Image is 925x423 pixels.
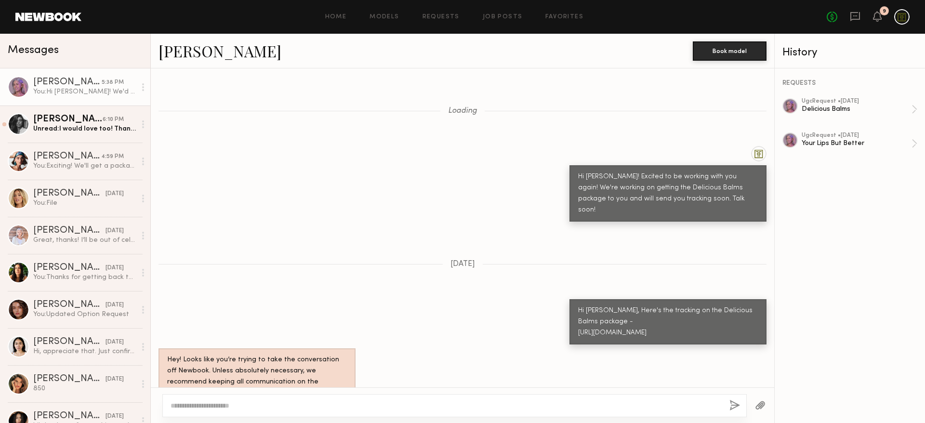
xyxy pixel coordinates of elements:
[782,80,917,87] div: REQUESTS
[578,305,758,339] div: Hi [PERSON_NAME], Here's the tracking on the Delicious Balms package - [URL][DOMAIN_NAME]
[167,355,347,399] div: Hey! Looks like you’re trying to take the conversation off Newbook. Unless absolutely necessary, ...
[159,40,281,61] a: [PERSON_NAME]
[802,105,912,114] div: Delicious Balms
[33,384,136,393] div: 850
[33,152,101,161] div: [PERSON_NAME]
[370,14,399,20] a: Models
[450,260,475,268] span: [DATE]
[693,41,766,61] button: Book model
[33,236,136,245] div: Great, thanks! I’ll be out of cell service here and there but will check messages whenever I have...
[483,14,523,20] a: Job Posts
[802,132,917,155] a: ugcRequest •[DATE]Your Lips But Better
[33,189,106,198] div: [PERSON_NAME]
[33,347,136,356] div: Hi, appreciate that. Just confirmed it :)
[33,273,136,282] div: You: Thanks for getting back to us! We'll keep you in mind for the next one! xx
[106,189,124,198] div: [DATE]
[33,78,102,87] div: [PERSON_NAME]
[106,412,124,421] div: [DATE]
[33,263,106,273] div: [PERSON_NAME]
[802,139,912,148] div: Your Lips But Better
[33,411,106,421] div: [PERSON_NAME]
[802,132,912,139] div: ugc Request • [DATE]
[103,115,124,124] div: 6:10 PM
[33,226,106,236] div: [PERSON_NAME]
[33,310,136,319] div: You: Updated Option Request
[8,45,59,56] span: Messages
[33,337,106,347] div: [PERSON_NAME]
[423,14,460,20] a: Requests
[106,301,124,310] div: [DATE]
[448,107,477,115] span: Loading
[106,226,124,236] div: [DATE]
[106,264,124,273] div: [DATE]
[33,374,106,384] div: [PERSON_NAME]
[33,124,136,133] div: Unread: I would love too! Thank you for the opportunity to work together again! :) Here is my shi...
[883,9,886,14] div: 9
[693,46,766,54] a: Book model
[802,98,912,105] div: ugc Request • [DATE]
[802,98,917,120] a: ugcRequest •[DATE]Delicious Balms
[33,87,136,96] div: You: Hi [PERSON_NAME]! We'd love to partner to do whitelisting! Is your rate flexible? Our budget...
[106,338,124,347] div: [DATE]
[33,115,103,124] div: [PERSON_NAME]
[325,14,347,20] a: Home
[33,300,106,310] div: [PERSON_NAME]
[782,47,917,58] div: History
[545,14,583,20] a: Favorites
[33,198,136,208] div: You: File
[101,152,124,161] div: 4:59 PM
[102,78,124,87] div: 5:38 PM
[33,161,136,171] div: You: Exciting! We'll get a package headed your way.
[578,172,758,216] div: Hi [PERSON_NAME]! Excited to be working with you again! We're working on getting the Delicious Ba...
[106,375,124,384] div: [DATE]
